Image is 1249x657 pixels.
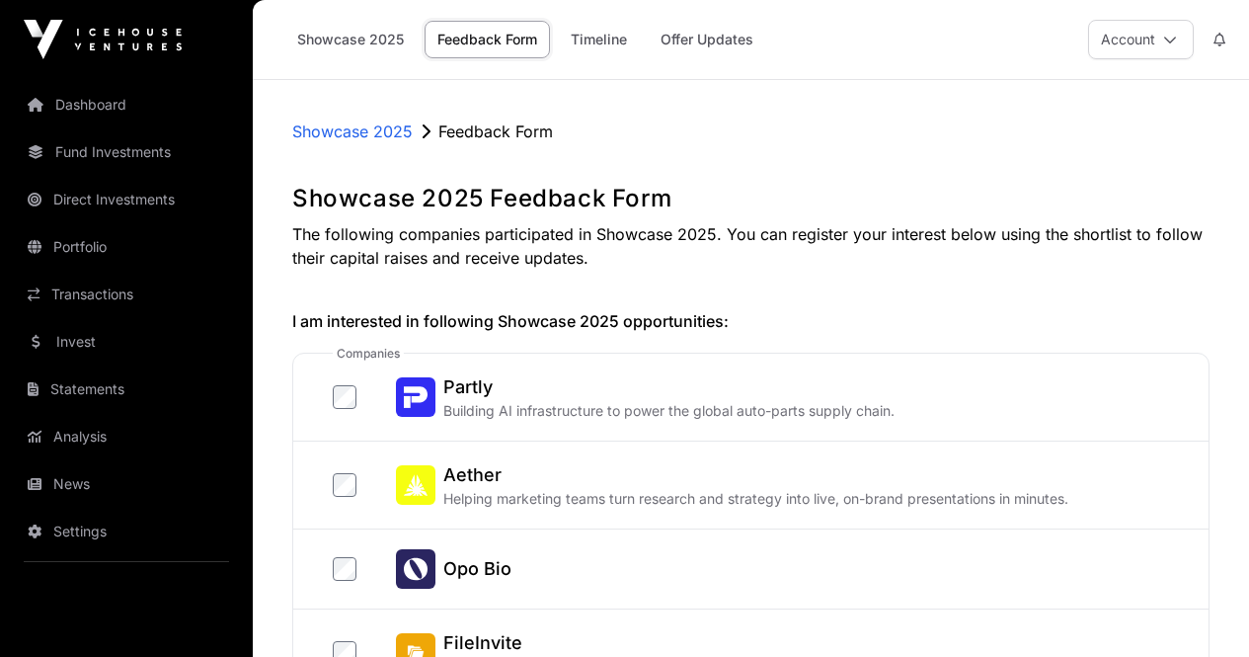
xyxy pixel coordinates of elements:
a: Transactions [16,273,237,316]
a: Showcase 2025 [284,21,417,58]
a: Showcase 2025 [292,120,413,143]
a: Offer Updates [648,21,766,58]
a: Timeline [558,21,640,58]
h2: Partly [443,373,895,401]
p: The following companies participated in Showcase 2025. You can register your interest below using... [292,222,1210,270]
p: Building AI infrastructure to power the global auto-parts supply chain. [443,401,895,421]
button: Account [1088,20,1194,59]
img: Aether [396,465,435,505]
h2: Aether [443,461,1068,489]
h1: Showcase 2025 Feedback Form [292,183,1210,214]
h2: FileInvite [443,629,859,657]
input: PartlyPartlyBuilding AI infrastructure to power the global auto-parts supply chain. [333,385,356,409]
a: Settings [16,510,237,553]
img: Icehouse Ventures Logo [24,20,182,59]
a: News [16,462,237,506]
a: Feedback Form [425,21,550,58]
span: companies [333,346,404,362]
a: Fund Investments [16,130,237,174]
input: Opo BioOpo Bio [333,557,356,581]
h2: Opo Bio [443,555,511,583]
a: Portfolio [16,225,237,269]
img: Opo Bio [396,549,435,589]
h2: I am interested in following Showcase 2025 opportunities: [292,309,1210,333]
p: Helping marketing teams turn research and strategy into live, on-brand presentations in minutes. [443,489,1068,509]
a: Analysis [16,415,237,458]
a: Invest [16,320,237,364]
a: Statements [16,368,237,411]
a: Dashboard [16,83,237,126]
img: Partly [396,377,435,417]
p: Feedback Form [438,120,553,143]
a: Direct Investments [16,178,237,221]
input: AetherAetherHelping marketing teams turn research and strategy into live, on-brand presentations ... [333,473,356,497]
